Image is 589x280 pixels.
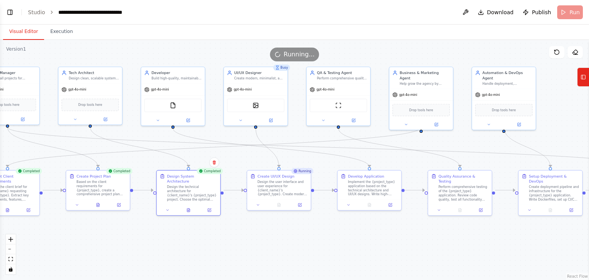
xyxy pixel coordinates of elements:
[77,174,111,179] div: Create Project Plan
[422,122,451,128] button: Open in side panel
[253,102,259,109] img: DallETool
[389,67,454,130] div: Business & Marketing AgentHelp grow the agency by writing professional proposals for {client_name...
[6,234,16,244] button: zoom in
[529,185,579,201] div: Create deployment pipeline and infrastructure for the {project_type} application. Write Dockerfil...
[167,174,217,184] div: Design System Architecture
[399,93,417,97] span: gpt-4o-mini
[5,7,15,18] button: Show left sidebar
[3,24,44,40] button: Visual Editor
[44,24,79,40] button: Execution
[520,5,554,19] button: Publish
[197,168,223,174] div: Completed
[8,116,37,122] button: Open in side panel
[170,102,176,109] img: FileReadTool
[6,254,16,264] button: fit view
[540,207,561,213] button: No output available
[291,168,313,174] div: Running
[400,70,450,81] div: Business & Marketing Agent
[167,185,217,201] div: Design the technical architecture for {client_name}'s {project_type} project. Choose the optimal ...
[567,274,588,278] a: React Flow attribution
[409,107,433,112] span: Drop tools here
[201,207,218,213] button: Open in side panel
[449,207,471,213] button: No output available
[317,76,367,81] div: Perform comprehensive quality assurance and testing for {project_type}. Review code for bugs, log...
[405,188,424,193] g: Edge from 4a80edf9-7a3a-48f4-8777-590b05a251f1 to c721c531-01a0-4555-b820-2213a23e50f0
[69,70,119,75] div: Tech Architect
[170,128,372,167] g: Edge from 2d3ae0c2-583c-4a83-b72b-2c70c2794af5 to 4a80edf9-7a3a-48f4-8777-590b05a251f1
[5,127,424,167] g: Edge from 090e6e6c-a2e5-4340-ab02-fe338a364ff1 to 3a14b5a6-2182-4cfa-b347-1451cac2b891
[317,70,367,75] div: QA & Testing Agent
[78,102,102,107] span: Drop tools here
[482,70,533,81] div: Automation & DevOps Agent
[273,64,290,71] div: Busy
[487,8,514,16] span: Download
[16,168,42,174] div: Completed
[6,234,16,274] div: React Flow controls
[6,264,16,274] button: toggle interactivity
[316,87,334,92] span: gpt-4o-mini
[58,67,123,125] div: Tech ArchitectDesign clean, scalable system architecture for {project_type}, choose optimal tech ...
[472,207,490,213] button: Open in side panel
[247,170,311,211] div: RunningCreate UI/UX DesignDesign the user interface and user experience for {client_name}'s {proj...
[348,180,398,196] div: Implement the {project_type} application based on the technical architecture and UI/UX designs. W...
[348,174,384,179] div: Develop Application
[151,76,202,81] div: Build high-quality, maintainable {project_type} applications based on Tech Architect specificatio...
[223,67,288,126] div: BusyUI/UX DesignerCreate modern, minimalist, and responsive user interfaces for {project_type}. D...
[504,122,533,128] button: Open in side panel
[66,170,130,211] div: CompletedCreate Project PlanBased on the client requirements for {project_type}, create a compreh...
[28,9,45,15] a: Studio
[518,170,583,216] div: Setup Deployment & DevOpsCreate deployment pipeline and infrastructure for the {project_type} app...
[400,82,450,86] div: Help grow the agency by writing professional proposals for {client_name}, creating marketing mate...
[472,67,536,130] div: Automation & DevOps AgentHandle deployment, containerization, CI/CD pipelines, and automation for...
[336,128,462,167] g: Edge from 91c2c7df-3a97-40f6-ac16-9705913b1e38 to c721c531-01a0-4555-b820-2213a23e50f0
[209,157,219,167] button: Delete node
[438,185,489,201] div: Perform comprehensive testing of the {project_type} application. Review code quality, test all fu...
[256,117,285,124] button: Open in side panel
[87,202,109,208] button: View output
[178,207,199,213] button: View output
[91,116,120,122] button: Open in side panel
[20,207,37,213] button: Open in side panel
[501,127,553,167] g: Edge from 9a9f070a-890e-465b-8fb4-c8547740f6b0 to ad8d3a1e-26b2-4d99-81ea-0e7e8c67eaac
[438,174,489,184] div: Quality Assurance & Testing
[339,117,368,124] button: Open in side panel
[482,93,500,97] span: gpt-4o-mini
[529,174,579,184] div: Setup Deployment & DevOps
[359,202,380,208] button: No output available
[314,188,334,193] g: Edge from 06d06a1d-cb5d-4524-85d3-b434efd126ad to 4a80edf9-7a3a-48f4-8777-590b05a251f1
[151,70,202,75] div: Developer
[43,188,63,193] g: Edge from 3a14b5a6-2182-4cfa-b347-1451cac2b891 to b4461465-a88f-4150-b3f8-d726eb1a54d3
[337,170,402,211] div: Develop ApplicationImplement the {project_type} application based on the technical architecture a...
[151,87,169,92] span: gpt-4o-mini
[28,8,154,16] nav: breadcrumb
[156,170,221,216] div: CompletedDesign System ArchitectureDesign the technical architecture for {client_name}'s {project...
[532,8,551,16] span: Publish
[77,180,127,196] div: Based on the client requirements for {project_type}, create a comprehensive project plan with tas...
[335,102,341,109] img: ScrapeWebsiteTool
[234,76,285,81] div: Create modern, minimalist, and responsive user interfaces for {project_type}. Design intuitive us...
[110,202,128,208] button: Open in side panel
[253,128,281,167] g: Edge from 3963416d-9e0d-49a7-b713-3a0ea58bc294 to 06d06a1d-cb5d-4524-85d3-b434efd126ad
[141,67,206,126] div: DeveloperBuild high-quality, maintainable {project_type} applications based on Tech Architect spe...
[306,67,371,126] div: QA & Testing AgentPerform comprehensive quality assurance and testing for {project_type}. Review ...
[284,50,315,59] span: Running...
[173,117,202,124] button: Open in side panel
[234,87,252,92] span: gpt-4o-mini
[106,168,132,174] div: Completed
[68,87,86,92] span: gpt-4o-mini
[428,170,492,216] div: Quality Assurance & TestingPerform comprehensive testing of the {project_type} application. Revie...
[88,127,191,167] g: Edge from 58f02004-2ad9-41bd-8980-35916a1aeb43 to 060bee87-abd6-4484-ae52-b41d4c351f8f
[495,188,515,193] g: Edge from c721c531-01a0-4555-b820-2213a23e50f0 to ad8d3a1e-26b2-4d99-81ea-0e7e8c67eaac
[69,76,119,81] div: Design clean, scalable system architecture for {project_type}, choose optimal tech stack, define ...
[291,202,309,208] button: Open in side panel
[133,188,153,193] g: Edge from b4461465-a88f-4150-b3f8-d726eb1a54d3 to 060bee87-abd6-4484-ae52-b41d4c351f8f
[492,107,516,112] span: Drop tools here
[563,207,580,213] button: Open in side panel
[6,244,16,254] button: zoom out
[224,188,243,193] g: Edge from 060bee87-abd6-4484-ae52-b41d4c351f8f to 06d06a1d-cb5d-4524-85d3-b434efd126ad
[382,202,399,208] button: Open in side panel
[257,180,308,196] div: Design the user interface and user experience for {client_name}'s {project_type}. Create modern, ...
[482,82,533,86] div: Handle deployment, containerization, CI/CD pipelines, and automation for {project_type}. Create D...
[268,202,290,208] button: No output available
[475,5,517,19] button: Download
